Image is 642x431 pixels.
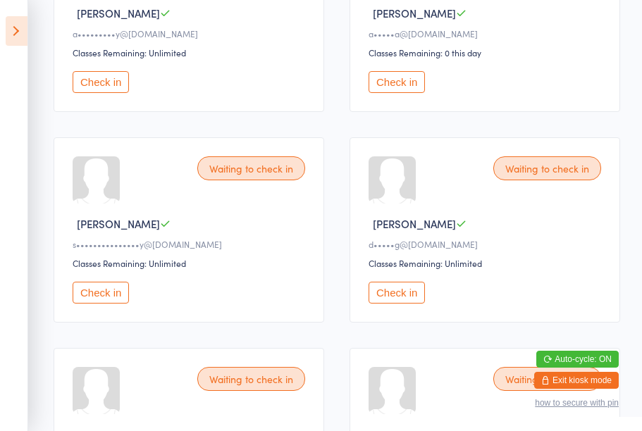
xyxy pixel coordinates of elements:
button: Check in [369,282,425,304]
button: how to secure with pin [535,398,619,408]
div: Waiting to check in [197,156,305,180]
div: Waiting to check in [493,156,601,180]
div: Classes Remaining: Unlimited [369,257,605,269]
span: [PERSON_NAME] [77,216,160,231]
div: Classes Remaining: Unlimited [73,257,309,269]
div: d•••••g@[DOMAIN_NAME] [369,238,605,250]
div: a•••••••••y@[DOMAIN_NAME] [73,27,309,39]
div: Waiting to check in [493,367,601,391]
div: a•••••a@[DOMAIN_NAME] [369,27,605,39]
button: Check in [73,71,129,93]
div: Waiting to check in [197,367,305,391]
span: [PERSON_NAME] [77,6,160,20]
div: Classes Remaining: Unlimited [73,46,309,58]
span: [PERSON_NAME] [373,6,456,20]
button: Check in [73,282,129,304]
button: Auto-cycle: ON [536,351,619,368]
div: s•••••••••••••••y@[DOMAIN_NAME] [73,238,309,250]
button: Check in [369,71,425,93]
span: [PERSON_NAME] [373,216,456,231]
button: Exit kiosk mode [534,372,619,389]
div: Classes Remaining: 0 this day [369,46,605,58]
